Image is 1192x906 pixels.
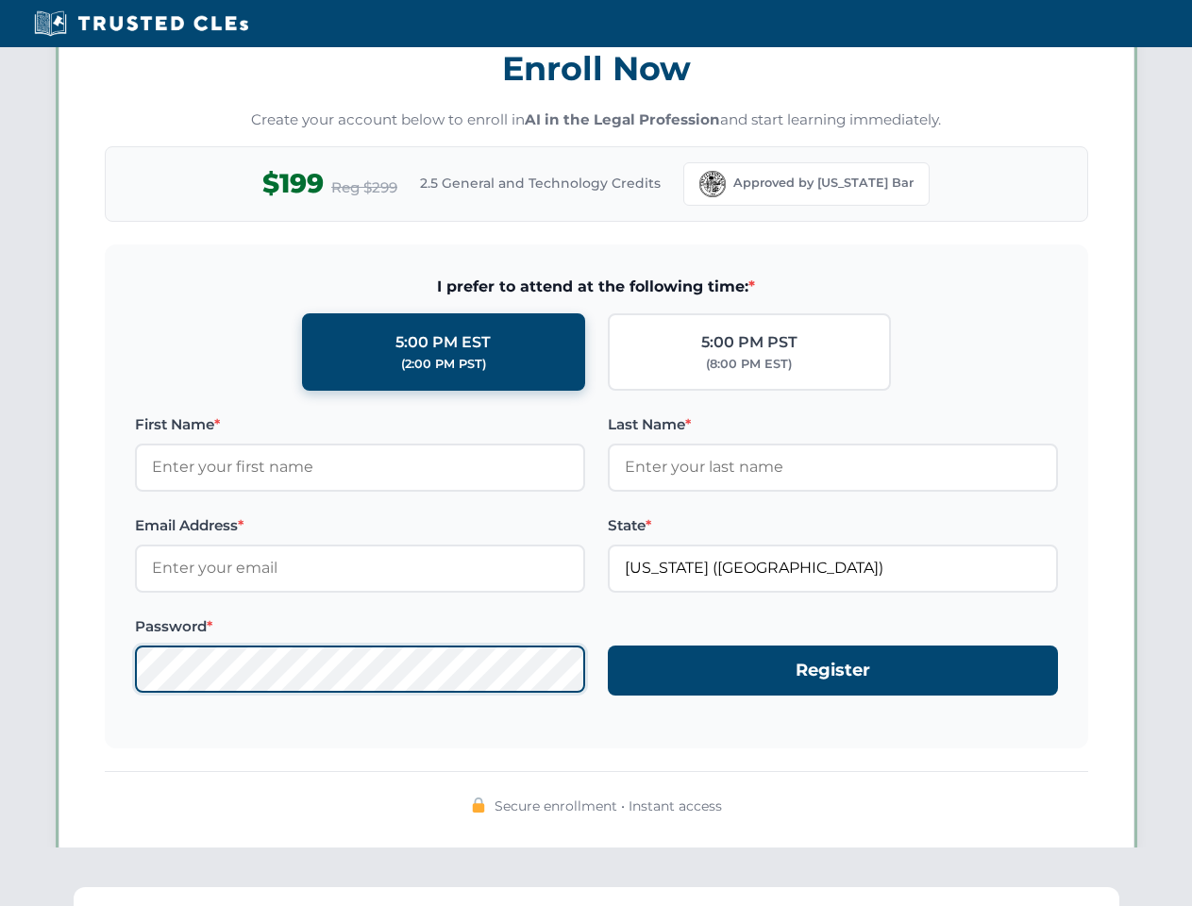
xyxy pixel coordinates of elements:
[420,173,661,193] span: 2.5 General and Technology Credits
[395,330,491,355] div: 5:00 PM EST
[733,174,914,193] span: Approved by [US_STATE] Bar
[105,39,1088,98] h3: Enroll Now
[135,615,585,638] label: Password
[706,355,792,374] div: (8:00 PM EST)
[331,176,397,199] span: Reg $299
[135,444,585,491] input: Enter your first name
[608,545,1058,592] input: Florida (FL)
[699,171,726,197] img: Florida Bar
[135,275,1058,299] span: I prefer to attend at the following time:
[135,413,585,436] label: First Name
[471,797,486,813] img: 🔒
[135,545,585,592] input: Enter your email
[525,110,720,128] strong: AI in the Legal Profession
[608,413,1058,436] label: Last Name
[135,514,585,537] label: Email Address
[701,330,797,355] div: 5:00 PM PST
[28,9,254,38] img: Trusted CLEs
[608,646,1058,696] button: Register
[105,109,1088,131] p: Create your account below to enroll in and start learning immediately.
[401,355,486,374] div: (2:00 PM PST)
[608,444,1058,491] input: Enter your last name
[495,796,722,816] span: Secure enrollment • Instant access
[608,514,1058,537] label: State
[262,162,324,205] span: $199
